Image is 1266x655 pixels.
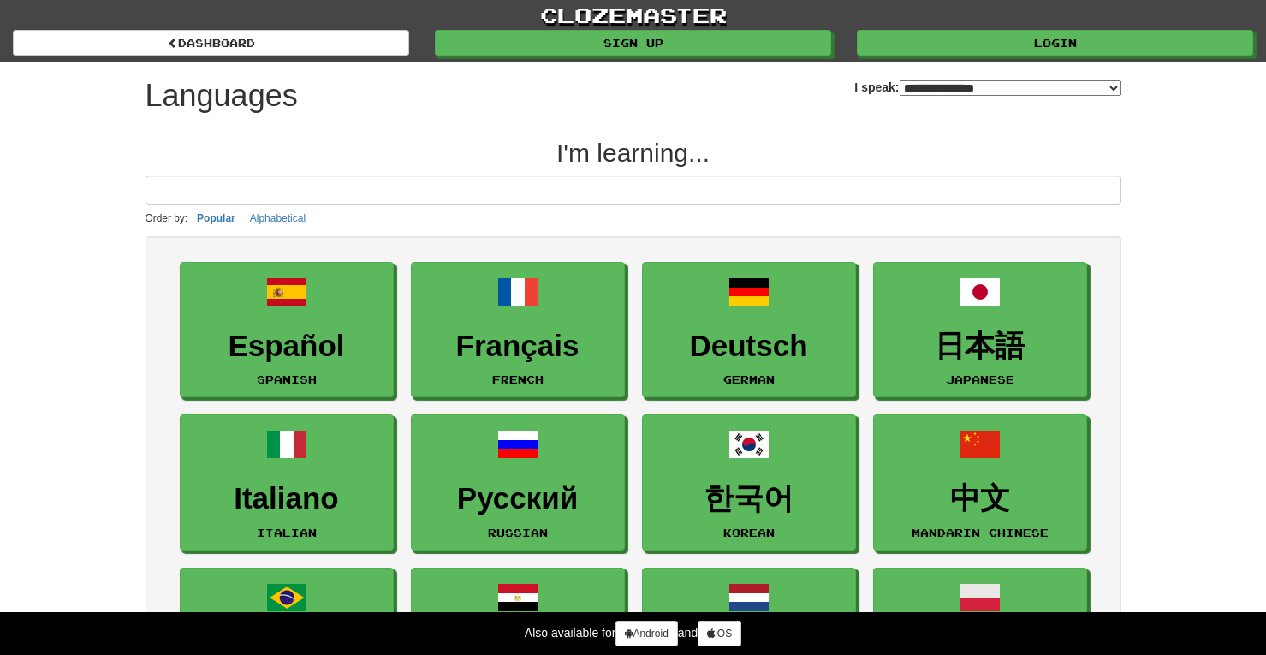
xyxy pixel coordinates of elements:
h3: Italiano [189,482,384,515]
h3: 中文 [883,482,1078,515]
h3: 日本語 [883,330,1078,363]
button: Alphabetical [245,209,311,228]
a: iOS [698,621,741,646]
a: dashboard [13,30,409,56]
a: DeutschGerman [642,262,856,398]
small: Russian [488,527,548,539]
small: Italian [257,527,317,539]
small: German [723,373,775,385]
small: Spanish [257,373,317,385]
small: French [492,373,544,385]
a: Login [857,30,1253,56]
a: Sign up [435,30,831,56]
h3: Deutsch [651,330,847,363]
h3: 한국어 [651,482,847,515]
a: EspañolSpanish [180,262,394,398]
a: FrançaisFrench [411,262,625,398]
h3: Français [420,330,615,363]
a: 日本語Japanese [873,262,1087,398]
h3: Español [189,330,384,363]
small: Japanese [946,373,1014,385]
a: ItalianoItalian [180,414,394,551]
h2: I'm learning... [146,139,1121,167]
small: Order by: [146,212,188,224]
a: Android [615,621,677,646]
a: 中文Mandarin Chinese [873,414,1087,551]
h3: Русский [420,482,615,515]
label: I speak: [854,79,1120,96]
h1: Languages [146,79,298,113]
small: Korean [723,527,775,539]
a: 한국어Korean [642,414,856,551]
a: РусскийRussian [411,414,625,551]
button: Popular [192,209,241,228]
select: I speak: [900,80,1121,96]
small: Mandarin Chinese [912,527,1049,539]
